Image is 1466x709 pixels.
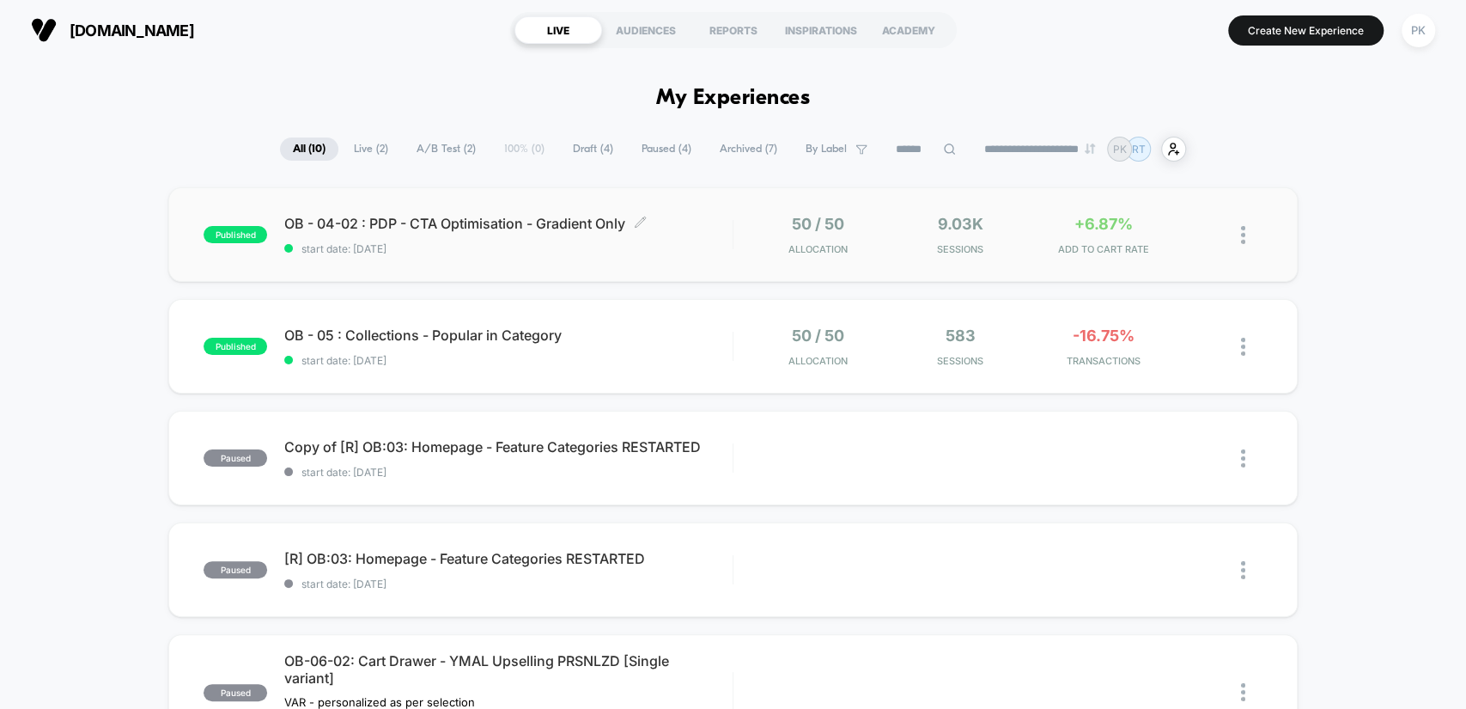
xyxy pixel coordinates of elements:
span: [R] OB:03: Homepage - Feature Categories RESTARTED [284,550,732,567]
div: LIVE [514,16,602,44]
span: start date: [DATE] [284,242,732,255]
span: Sessions [893,243,1027,255]
span: All ( 10 ) [280,138,338,161]
button: PK [1396,13,1440,48]
span: +6.87% [1074,215,1132,233]
span: Archived ( 7 ) [707,138,790,161]
span: paused [204,561,267,578]
div: REPORTS [690,16,777,44]
span: Draft ( 4 ) [560,138,626,161]
span: 9.03k [938,215,983,233]
div: PK [1402,14,1435,47]
span: published [204,338,267,355]
div: INSPIRATIONS [777,16,865,44]
span: -16.75% [1072,327,1134,345]
span: ADD TO CART RATE [1036,243,1170,255]
h1: My Experiences [656,86,810,111]
span: A/B Test ( 2 ) [404,138,489,161]
span: Paused ( 4 ) [629,138,704,161]
span: Allocation [788,355,848,367]
img: Visually logo [31,17,57,43]
span: 583 [946,327,976,345]
img: end [1085,144,1095,154]
span: [DOMAIN_NAME] [70,21,194,40]
span: Allocation [788,243,848,255]
span: start date: [DATE] [284,578,732,590]
span: By Label [806,143,847,156]
span: VAR - personalized as per selection [284,695,475,709]
img: close [1241,226,1245,244]
span: Copy of [R] OB:03: Homepage - Feature Categories RESTARTED [284,438,732,455]
button: [DOMAIN_NAME] [26,16,199,44]
span: start date: [DATE] [284,466,732,479]
img: close [1241,683,1245,701]
img: close [1241,561,1245,579]
span: paused [204,449,267,467]
span: OB - 04-02 : PDP - CTA Optimisation - Gradient Only [284,215,732,232]
span: paused [204,684,267,701]
button: Create New Experience [1228,15,1384,46]
p: PK [1113,143,1127,156]
span: start date: [DATE] [284,354,732,367]
span: 50 / 50 [792,215,844,233]
div: ACADEMY [865,16,952,44]
span: Live ( 2 ) [341,138,401,161]
img: close [1241,449,1245,468]
span: OB - 05 : Collections - Popular in Category [284,327,732,344]
p: RT [1132,143,1146,156]
span: TRANSACTIONS [1036,355,1170,367]
span: published [204,226,267,243]
img: close [1241,338,1245,356]
span: Sessions [893,355,1027,367]
span: 50 / 50 [792,327,844,345]
div: AUDIENCES [602,16,690,44]
span: OB-06-02: Cart Drawer - YMAL Upselling PRSNLZD [Single variant] [284,652,732,687]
